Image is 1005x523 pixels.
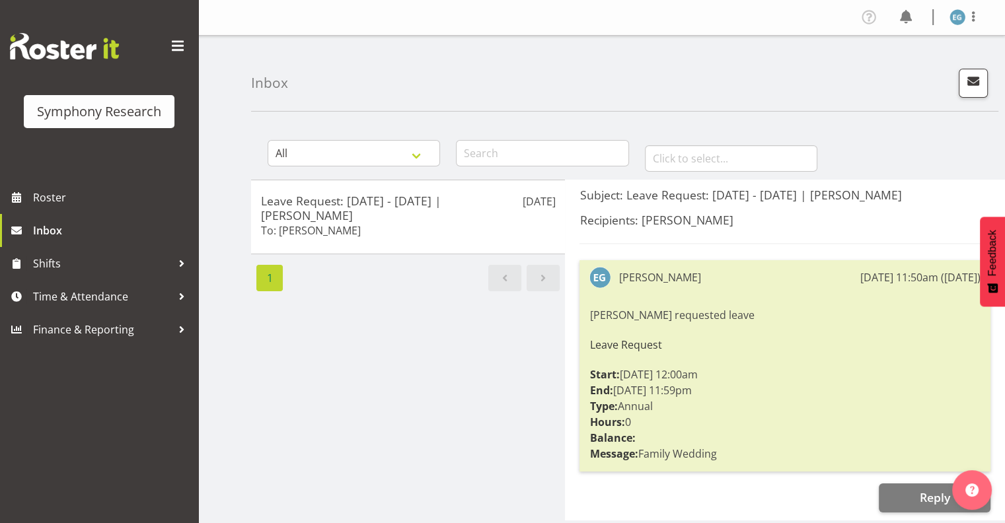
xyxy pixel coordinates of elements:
[589,399,617,413] strong: Type:
[986,230,998,276] span: Feedback
[589,267,611,288] img: evelyn-gray1866.jpg
[919,489,949,505] span: Reply
[33,188,192,207] span: Roster
[10,33,119,59] img: Rosterit website logo
[965,483,979,497] img: help-xxl-2.png
[589,446,638,461] strong: Message:
[456,140,628,166] input: Search
[879,483,990,512] button: Reply
[589,415,624,429] strong: Hours:
[579,188,990,202] h5: Subject: Leave Request: [DATE] - [DATE] | [PERSON_NAME]
[589,383,613,398] strong: End:
[527,265,560,291] a: Next page
[261,193,555,223] h5: Leave Request: [DATE] - [DATE] | [PERSON_NAME]
[251,75,288,90] h4: Inbox
[522,193,555,209] p: [DATE]
[579,213,990,227] h5: Recipients: [PERSON_NAME]
[860,269,981,285] div: [DATE] 11:50am ([DATE])
[37,102,161,122] div: Symphony Research
[33,254,172,273] span: Shifts
[645,145,817,172] input: Click to select...
[589,367,619,382] strong: Start:
[589,339,981,351] h6: Leave Request
[949,9,965,25] img: evelyn-gray1866.jpg
[618,269,700,285] div: [PERSON_NAME]
[980,217,1005,306] button: Feedback - Show survey
[261,224,361,237] h6: To: [PERSON_NAME]
[589,431,635,445] strong: Balance:
[589,304,981,465] div: [PERSON_NAME] requested leave [DATE] 12:00am [DATE] 11:59pm Annual 0 Family Wedding
[33,320,172,339] span: Finance & Reporting
[488,265,521,291] a: Previous page
[33,287,172,306] span: Time & Attendance
[33,221,192,240] span: Inbox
